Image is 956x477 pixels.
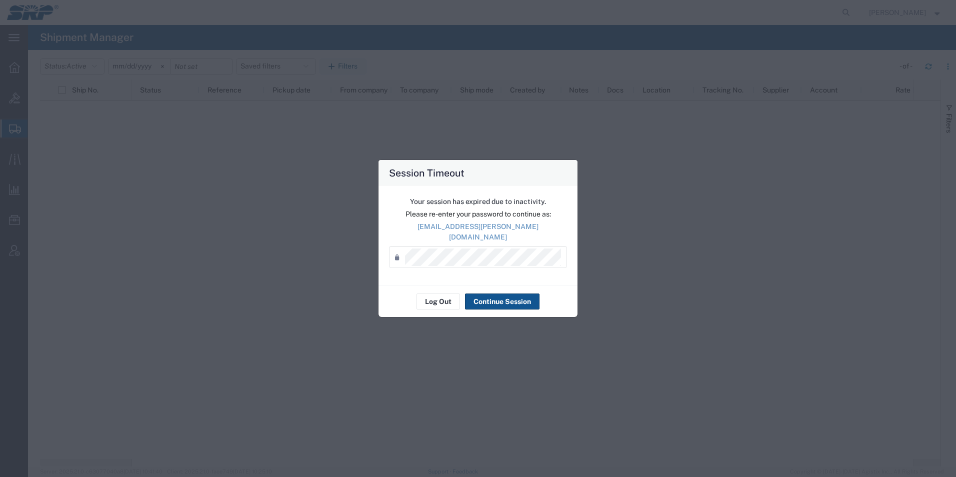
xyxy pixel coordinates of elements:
button: Continue Session [465,293,539,309]
h4: Session Timeout [389,165,464,180]
p: Your session has expired due to inactivity. [389,196,567,207]
p: [EMAIL_ADDRESS][PERSON_NAME][DOMAIN_NAME] [389,221,567,242]
button: Log Out [416,293,460,309]
p: Please re-enter your password to continue as: [389,209,567,219]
